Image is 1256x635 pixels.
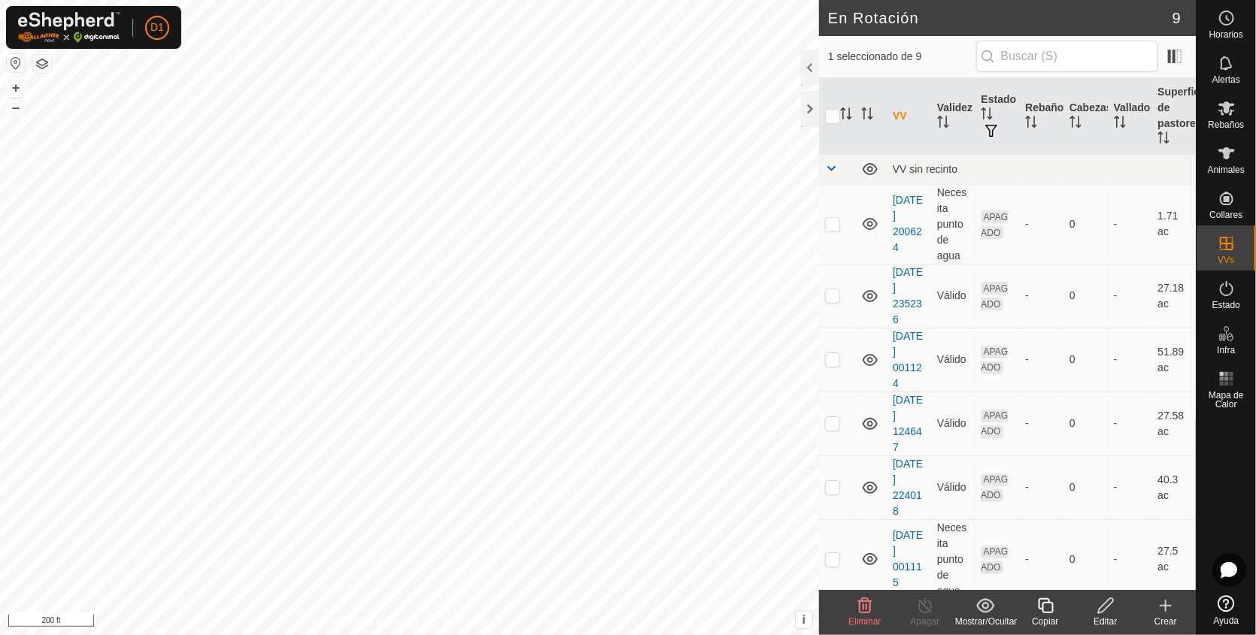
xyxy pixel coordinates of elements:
div: - [1025,288,1057,304]
th: Superficie de pastoreo [1151,78,1196,155]
td: 27.58 ac [1151,392,1196,455]
div: - [1025,479,1057,495]
p-sorticon: Activar para ordenar [1069,118,1082,130]
span: APAGADO [981,473,1008,502]
button: i [796,612,812,628]
span: Eliminar [848,616,881,627]
td: 27.18 ac [1151,264,1196,328]
td: 0 [1063,264,1108,328]
span: VVs [1218,256,1234,265]
div: Crear [1136,615,1196,628]
p-sorticon: Activar para ordenar [981,110,993,122]
a: [DATE] 224018 [893,458,923,517]
span: APAGADO [981,210,1008,239]
span: Ayuda [1214,616,1239,625]
td: Válido [931,392,975,455]
span: D1 [150,20,164,35]
td: Válido [931,264,975,328]
h2: En Rotación [828,9,1173,27]
span: APAGADO [981,282,1008,310]
button: Restablecer Mapa [7,54,25,72]
th: Vallado [1108,78,1152,155]
img: Logo Gallagher [18,12,120,43]
td: Válido [931,328,975,392]
td: Necesita punto de agua [931,519,975,599]
div: Apagar [895,615,955,628]
td: 51.89 ac [1151,328,1196,392]
p-sorticon: Activar para ordenar [840,110,852,122]
td: 1.71 ac [1151,184,1196,264]
p-sorticon: Activar para ordenar [1114,118,1126,130]
td: - [1108,519,1152,599]
button: Capas del Mapa [33,55,51,73]
td: - [1108,184,1152,264]
td: - [1108,455,1152,519]
th: Validez [931,78,975,155]
td: 40.3 ac [1151,455,1196,519]
td: 0 [1063,328,1108,392]
p-sorticon: Activar para ordenar [937,118,949,130]
a: [DATE] 001115 [893,529,923,588]
td: Válido [931,455,975,519]
p-sorticon: Activar para ordenar [1025,118,1037,130]
td: 0 [1063,184,1108,264]
a: Ayuda [1197,589,1256,631]
td: - [1108,392,1152,455]
th: VV [887,78,931,155]
th: Estado [975,78,1019,155]
td: Necesita punto de agua [931,184,975,264]
div: - [1025,416,1057,431]
th: Cabezas [1063,78,1108,155]
p-sorticon: Activar para ordenar [861,110,873,122]
td: 27.5 ac [1151,519,1196,599]
td: 0 [1063,455,1108,519]
a: Contáctenos [437,615,487,629]
div: Mostrar/Ocultar [955,615,1015,628]
button: – [7,98,25,116]
span: 1 seleccionado de 9 [828,49,976,65]
span: 9 [1173,7,1181,29]
span: APAGADO [981,410,1008,438]
span: APAGADO [981,546,1008,574]
a: [DATE] 124647 [893,394,923,453]
span: Rebaños [1208,120,1244,129]
span: Infra [1217,346,1235,355]
th: Rebaño [1019,78,1063,155]
a: [DATE] 200624 [893,194,923,253]
a: [DATE] 001124 [893,330,923,389]
span: APAGADO [981,346,1008,374]
button: + [7,79,25,97]
a: Política de Privacidad [332,615,418,629]
span: Estado [1212,301,1240,310]
td: 0 [1063,519,1108,599]
div: Copiar [1015,615,1075,628]
span: i [802,613,805,626]
div: - [1025,352,1057,367]
span: Mapa de Calor [1200,391,1252,409]
div: VV sin recinto [893,163,1190,175]
input: Buscar (S) [976,41,1158,72]
td: 0 [1063,392,1108,455]
p-sorticon: Activar para ordenar [1157,134,1170,146]
td: - [1108,264,1152,328]
div: - [1025,552,1057,567]
span: Alertas [1212,75,1240,84]
div: Editar [1075,615,1136,628]
span: Horarios [1209,30,1243,39]
span: Collares [1209,210,1242,219]
span: Animales [1208,165,1245,174]
td: - [1108,328,1152,392]
a: [DATE] 235236 [893,266,923,325]
div: - [1025,216,1057,232]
